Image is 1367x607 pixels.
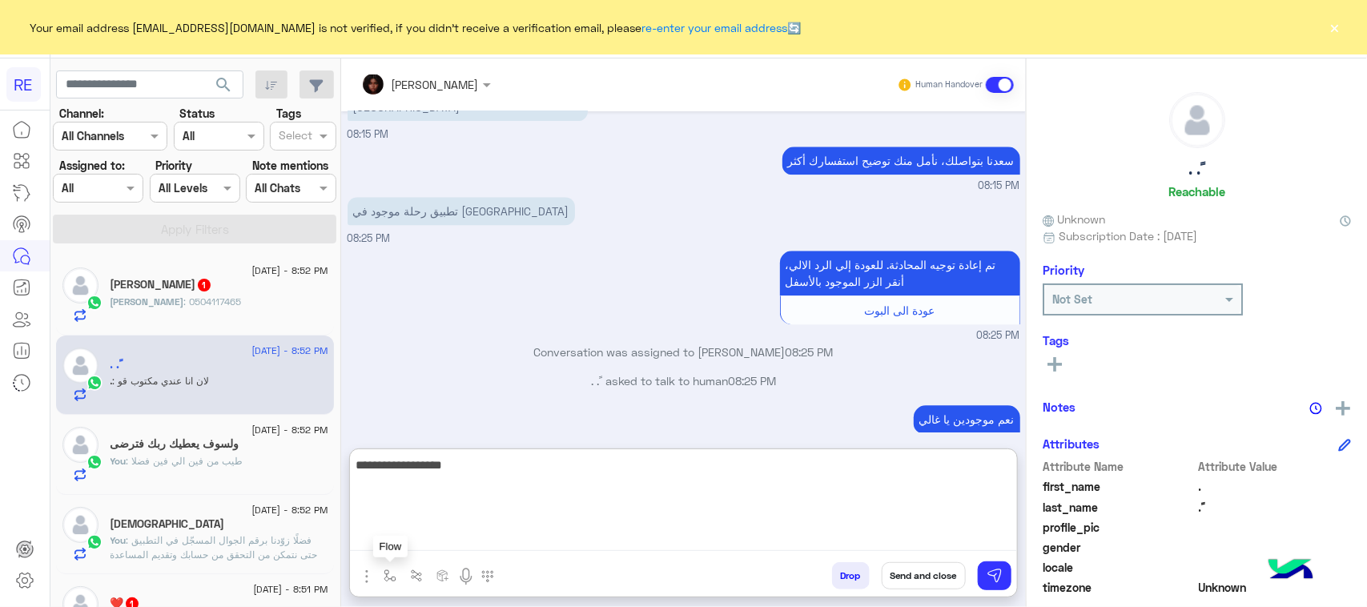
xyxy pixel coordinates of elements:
[348,197,575,225] p: 23/8/2025, 8:25 PM
[348,232,391,244] span: 08:25 PM
[179,105,215,122] label: Status
[127,455,243,467] span: طيب من فين الي فين فضلا
[882,562,966,589] button: Send and close
[1188,160,1205,179] h5: . . ً
[111,278,212,291] h5: عبدالله محمد المنبهي
[113,375,210,387] span: لان انا عندي مكتوب قو
[59,105,104,122] label: Channel:
[914,405,1020,433] p: 23/8/2025, 8:51 PM
[251,263,328,278] span: [DATE] - 8:52 PM
[915,78,983,91] small: Human Handover
[251,423,328,437] span: [DATE] - 8:52 PM
[456,567,476,586] img: send voice note
[1043,579,1196,596] span: timezone
[111,437,239,451] h5: ولسوف يعطيك ربك فترضى
[6,67,41,102] div: RE
[1199,478,1352,495] span: .
[348,128,389,140] span: 08:15 PM
[1309,402,1322,415] img: notes
[86,534,103,550] img: WhatsApp
[111,534,127,546] span: You
[1199,499,1352,516] span: . ً
[865,303,935,317] span: عودة الى البوت
[1043,436,1100,451] h6: Attributes
[1168,184,1225,199] h6: Reachable
[155,157,192,174] label: Priority
[1043,400,1076,414] h6: Notes
[786,345,834,359] span: 08:25 PM
[214,75,233,94] span: search
[1043,333,1351,348] h6: Tags
[1043,559,1196,576] span: locale
[204,70,243,105] button: search
[251,344,328,358] span: [DATE] - 8:52 PM
[62,267,99,303] img: defaultAdmin.png
[979,179,1020,194] span: 08:15 PM
[1170,93,1224,147] img: defaultAdmin.png
[1199,458,1352,475] span: Attribute Value
[348,372,1020,389] p: . . ً asked to talk to human
[1336,401,1350,416] img: add
[62,507,99,543] img: defaultAdmin.png
[111,534,318,575] span: فضلًا زوّدنا برقم الجوال المسجّل في التطبيق حتى نتمكن من التحقق من حسابك وتقديم المساعدة اللازمة ...
[436,569,449,582] img: create order
[1043,499,1196,516] span: last_name
[977,328,1020,344] span: 08:25 PM
[481,570,494,583] img: make a call
[1199,559,1352,576] span: null
[642,21,788,34] a: re-enter your email address
[384,569,396,582] img: select flow
[987,568,1003,584] img: send message
[253,582,328,597] span: [DATE] - 8:51 PM
[1327,19,1343,35] button: ×
[276,105,301,122] label: Tags
[377,562,404,589] button: select flow
[184,295,242,308] span: 0504117465
[62,427,99,463] img: defaultAdmin.png
[1059,227,1197,244] span: Subscription Date : [DATE]
[86,295,103,311] img: WhatsApp
[111,455,127,467] span: You
[111,358,123,372] h5: . . ً
[782,147,1020,175] p: 23/8/2025, 8:15 PM
[111,295,184,308] span: [PERSON_NAME]
[832,562,870,589] button: Drop
[111,375,113,387] span: .
[276,127,312,147] div: Select
[53,215,336,243] button: Apply Filters
[111,517,225,531] h5: Mohammed
[251,503,328,517] span: [DATE] - 8:52 PM
[59,157,125,174] label: Assigned to:
[404,562,430,589] button: Trigger scenario
[198,279,211,291] span: 1
[1199,539,1352,556] span: null
[410,569,423,582] img: Trigger scenario
[86,454,103,470] img: WhatsApp
[1043,478,1196,495] span: first_name
[1043,263,1084,277] h6: Priority
[62,348,99,384] img: defaultAdmin.png
[780,251,1020,295] p: 23/8/2025, 8:25 PM
[30,19,802,36] span: Your email address [EMAIL_ADDRESS][DOMAIN_NAME] is not verified, if you didn't receive a verifica...
[86,375,103,391] img: WhatsApp
[1043,211,1105,227] span: Unknown
[1263,543,1319,599] img: hulul-logo.png
[252,157,328,174] label: Note mentions
[728,374,776,388] span: 08:25 PM
[1043,458,1196,475] span: Attribute Name
[1043,539,1196,556] span: gender
[348,344,1020,360] p: Conversation was assigned to [PERSON_NAME]
[357,567,376,586] img: send attachment
[1199,579,1352,596] span: Unknown
[430,562,456,589] button: create order
[1043,519,1196,536] span: profile_pic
